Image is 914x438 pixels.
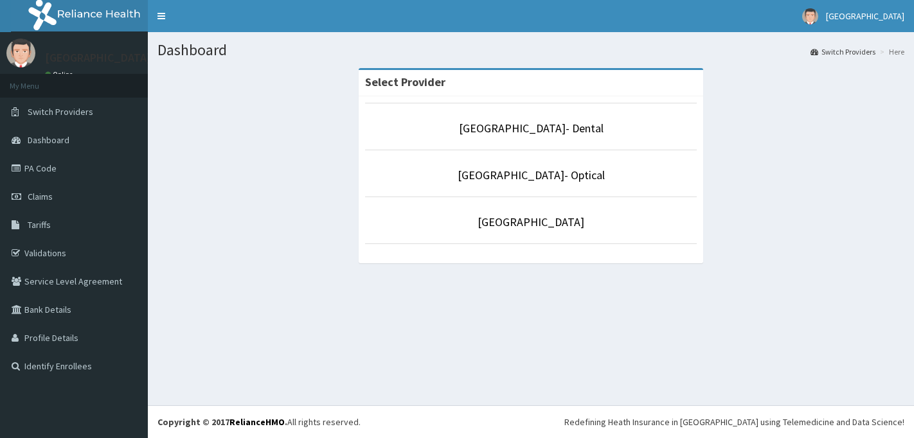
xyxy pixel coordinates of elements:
[229,416,285,428] a: RelianceHMO
[564,416,904,428] div: Redefining Heath Insurance in [GEOGRAPHIC_DATA] using Telemedicine and Data Science!
[811,46,875,57] a: Switch Providers
[459,121,604,136] a: [GEOGRAPHIC_DATA]- Dental
[45,52,151,64] p: [GEOGRAPHIC_DATA]
[28,134,69,146] span: Dashboard
[6,39,35,67] img: User Image
[148,405,914,438] footer: All rights reserved.
[365,74,445,89] strong: Select Provider
[45,70,76,79] a: Online
[458,168,605,182] a: [GEOGRAPHIC_DATA]- Optical
[28,191,53,202] span: Claims
[28,219,51,231] span: Tariffs
[478,215,584,229] a: [GEOGRAPHIC_DATA]
[877,46,904,57] li: Here
[157,416,287,428] strong: Copyright © 2017 .
[28,106,93,118] span: Switch Providers
[802,8,818,24] img: User Image
[826,10,904,22] span: [GEOGRAPHIC_DATA]
[157,42,904,58] h1: Dashboard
